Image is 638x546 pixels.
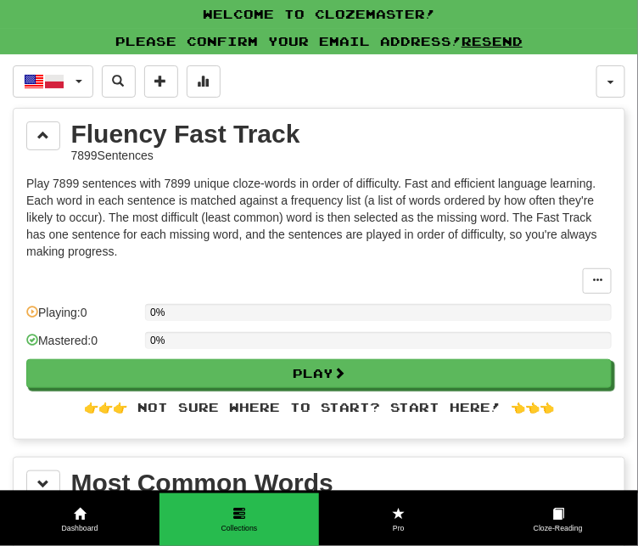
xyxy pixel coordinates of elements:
a: Resend [462,34,523,48]
button: Add sentence to collection [144,65,178,98]
span: Collections [159,523,319,534]
button: Play [26,359,612,388]
button: More stats [187,65,221,98]
div: 7899 Sentences [71,147,300,164]
span: Cloze-Reading [478,523,638,534]
div: 👉👉👉 Not sure where to start? Start here! 👈👈👈 [26,399,612,416]
div: Fluency Fast Track [71,121,300,147]
p: Play 7899 sentences with 7899 unique cloze-words in order of difficulty. Fast and efficient langu... [26,175,612,260]
div: Mastered: 0 [26,332,137,360]
div: Playing: 0 [26,304,137,332]
div: Most Common Words [71,470,333,496]
span: Pro [319,523,478,534]
button: Search sentences [102,65,136,98]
